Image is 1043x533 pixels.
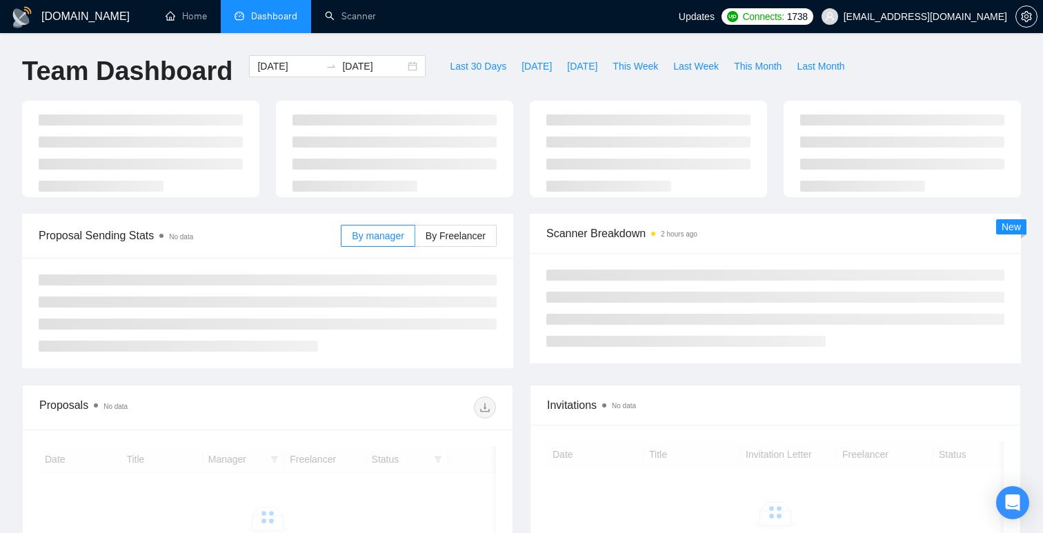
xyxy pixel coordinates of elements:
[666,55,726,77] button: Last Week
[251,10,297,22] span: Dashboard
[797,59,844,74] span: Last Month
[450,59,506,74] span: Last 30 Days
[1002,221,1021,232] span: New
[996,486,1029,519] div: Open Intercom Messenger
[514,55,559,77] button: [DATE]
[787,9,808,24] span: 1738
[169,233,193,241] span: No data
[567,59,597,74] span: [DATE]
[235,11,244,21] span: dashboard
[257,59,320,74] input: Start date
[39,227,341,244] span: Proposal Sending Stats
[546,225,1004,242] span: Scanner Breakdown
[612,402,636,410] span: No data
[22,55,232,88] h1: Team Dashboard
[726,55,789,77] button: This Month
[326,61,337,72] span: swap-right
[1015,11,1037,22] a: setting
[547,396,1004,414] span: Invitations
[734,59,782,74] span: This Month
[342,59,405,74] input: End date
[521,59,552,74] span: [DATE]
[789,55,852,77] button: Last Month
[352,230,404,241] span: By manager
[613,59,658,74] span: This Week
[11,6,33,28] img: logo
[661,230,697,238] time: 2 hours ago
[442,55,514,77] button: Last 30 Days
[679,11,715,22] span: Updates
[325,10,376,22] a: searchScanner
[426,230,486,241] span: By Freelancer
[1016,11,1037,22] span: setting
[605,55,666,77] button: This Week
[1015,6,1037,28] button: setting
[103,403,128,410] span: No data
[825,12,835,21] span: user
[326,61,337,72] span: to
[673,59,719,74] span: Last Week
[742,9,784,24] span: Connects:
[559,55,605,77] button: [DATE]
[166,10,207,22] a: homeHome
[39,396,268,419] div: Proposals
[727,11,738,22] img: upwork-logo.png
